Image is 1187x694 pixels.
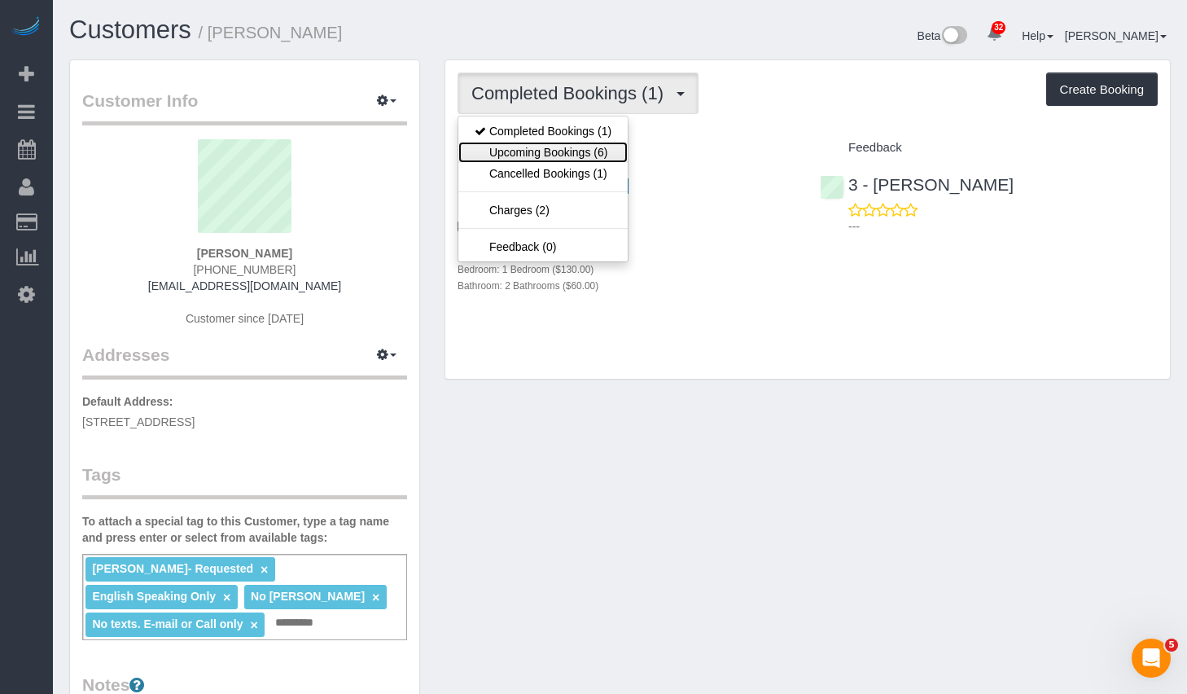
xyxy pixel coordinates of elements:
span: No [PERSON_NAME] [251,590,365,603]
span: Customer since [DATE] [186,312,304,325]
a: Completed Bookings (1) [458,121,628,142]
span: [PHONE_NUMBER] [193,263,296,276]
a: Help [1022,29,1053,42]
span: 32 [992,21,1005,34]
p: --- [848,218,1158,235]
a: [PERSON_NAME] [1065,29,1167,42]
a: Cancelled Bookings (1) [458,163,628,184]
a: Feedback (0) [458,236,628,257]
legend: Customer Info [82,89,407,125]
span: 5 [1165,639,1178,652]
a: × [250,618,257,632]
small: Bathroom: 2 Bathrooms ($60.00) [458,280,598,292]
a: × [223,591,230,604]
span: English Speaking Only [92,590,216,603]
a: 32 [979,16,1010,52]
span: Completed Bookings (1) [471,83,672,103]
strong: [PERSON_NAME] [197,247,292,260]
span: [STREET_ADDRESS] [82,415,195,428]
a: Beta [918,29,968,42]
small: / [PERSON_NAME] [199,24,343,42]
a: × [261,563,268,577]
span: No texts. E-mail or Call only [92,617,243,630]
small: Bedroom: 1 Bedroom ($130.00) [458,264,593,275]
img: New interface [940,26,967,47]
a: × [372,591,379,604]
legend: Tags [82,463,407,499]
a: Customers [69,15,191,44]
h4: Feedback [820,141,1158,155]
a: Charges (2) [458,200,628,221]
a: [EMAIL_ADDRESS][DOMAIN_NAME] [148,279,341,292]
button: Completed Bookings (1) [458,72,699,114]
img: Automaid Logo [10,16,42,39]
a: Upcoming Bookings (6) [458,142,628,163]
iframe: Intercom live chat [1132,639,1171,678]
button: Create Booking [1046,72,1158,107]
a: 3 - [PERSON_NAME] [820,175,1014,194]
label: To attach a special tag to this Customer, type a tag name and press enter or select from availabl... [82,513,407,546]
span: [PERSON_NAME]- Requested [92,562,253,575]
label: Default Address: [82,393,173,410]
